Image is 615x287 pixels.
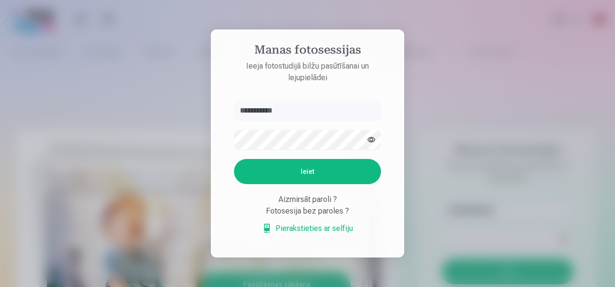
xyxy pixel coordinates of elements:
[262,223,353,234] a: Pierakstieties ar selfiju
[224,60,391,84] p: Ieeja fotostudijā bilžu pasūtīšanai un lejupielādei
[234,205,381,217] div: Fotosesija bez paroles ?
[234,159,381,184] button: Ieiet
[224,43,391,60] h4: Manas fotosessijas
[234,194,381,205] div: Aizmirsāt paroli ?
